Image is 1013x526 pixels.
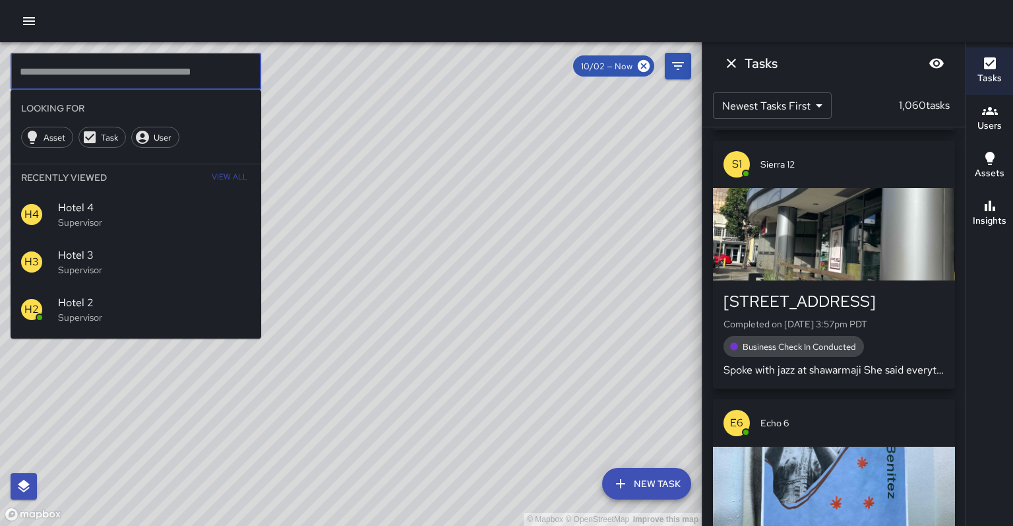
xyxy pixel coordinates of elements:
[973,214,1006,228] h6: Insights
[732,156,742,172] p: S1
[966,48,1013,95] button: Tasks
[212,167,247,188] span: View All
[24,302,39,317] p: H2
[11,95,261,121] li: Looking For
[735,341,864,352] span: Business Check In Conducted
[730,415,743,431] p: E6
[208,164,251,191] button: View All
[58,263,251,277] p: Supervisor
[760,158,944,171] span: Sierra 12
[11,238,261,286] div: H3Hotel 3Supervisor
[58,311,251,324] p: Supervisor
[11,164,261,191] li: Recently Viewed
[94,132,125,143] span: Task
[966,143,1013,190] button: Assets
[723,291,944,312] div: [STREET_ADDRESS]
[573,55,654,77] div: 10/02 — Now
[713,141,955,389] button: S1Sierra 12[STREET_ADDRESS]Completed on [DATE] 3:57pm PDTBusiness Check In ConductedSpoke with ja...
[36,132,73,143] span: Asset
[923,50,950,77] button: Blur
[723,362,944,378] p: Spoke with jazz at shawarmaji She said everything was all right. Nothing to report.
[21,127,73,148] div: Asset
[131,127,179,148] div: User
[665,53,691,79] button: Filters
[975,166,1004,181] h6: Assets
[966,95,1013,143] button: Users
[11,191,261,238] div: H4Hotel 4Supervisor
[977,119,1002,133] h6: Users
[745,53,778,74] h6: Tasks
[146,132,179,143] span: User
[573,61,640,72] span: 10/02 — Now
[78,127,126,148] div: Task
[977,71,1002,86] h6: Tasks
[760,416,944,430] span: Echo 6
[718,50,745,77] button: Dismiss
[58,200,251,216] span: Hotel 4
[58,295,251,311] span: Hotel 2
[894,98,955,114] p: 1,060 tasks
[966,190,1013,238] button: Insights
[11,286,261,333] div: H2Hotel 2Supervisor
[713,92,832,119] div: Newest Tasks First
[602,468,691,500] button: New Task
[58,247,251,263] span: Hotel 3
[24,254,39,270] p: H3
[58,216,251,229] p: Supervisor
[24,207,39,222] p: H4
[723,317,944,331] p: Completed on [DATE] 3:57pm PDT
